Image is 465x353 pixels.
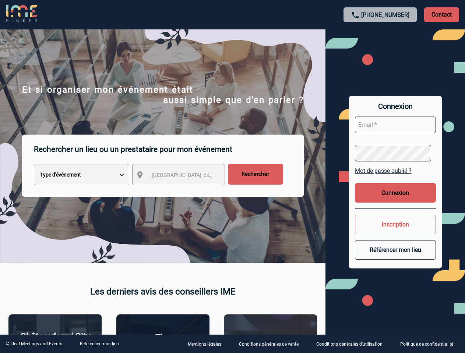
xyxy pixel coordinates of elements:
[6,341,62,346] div: © Ideal Meetings and Events
[182,340,233,347] a: Mentions légales
[394,340,465,347] a: Politique de confidentialité
[316,342,383,347] p: Conditions générales d'utilisation
[188,342,221,347] p: Mentions légales
[239,342,299,347] p: Conditions générales de vente
[310,340,394,347] a: Conditions générales d'utilisation
[80,341,119,346] a: Référencer mon lieu
[233,340,310,347] a: Conditions générales de vente
[400,342,453,347] p: Politique de confidentialité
